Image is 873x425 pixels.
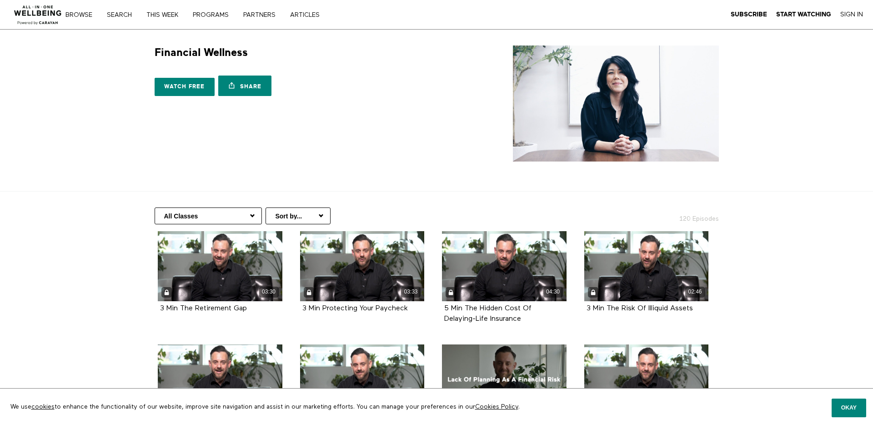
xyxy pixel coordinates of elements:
[685,287,705,297] div: 02:46
[442,344,567,415] a: 3 Min Lack Of Planning As A Financial Risk 03:31
[143,12,188,18] a: THIS WEEK
[160,305,247,312] strong: 3 Min The Retirement Gap
[158,231,282,301] a: 3 Min The Retirement Gap 03:30
[190,12,238,18] a: PROGRAMS
[587,305,693,312] a: 3 Min The Risk Of Illiquid Assets
[442,231,567,301] a: 5 Min The Hidden Cost Of Delaying-Life Insurance 04:30
[840,10,863,19] a: Sign In
[776,10,831,19] a: Start Watching
[832,399,866,417] button: Okay
[584,344,709,415] a: 3 Min The Risk Of Being Underinsured 03:28
[4,395,688,418] p: We use to enhance the functionality of our website, improve site navigation and assist in our mar...
[155,46,248,60] h1: Financial Wellness
[302,305,408,312] strong: 3 Min Protecting Your Paycheck
[444,305,532,322] a: 5 Min The Hidden Cost Of Delaying-Life Insurance
[287,12,329,18] a: ARTICLES
[302,305,408,312] a: 3 Min Protecting Your Paycheck
[62,12,102,18] a: Browse
[300,231,425,301] a: 3 Min Protecting Your Paycheck 03:33
[160,305,247,312] a: 3 Min The Retirement Gap
[475,404,518,410] a: Cookies Policy
[72,10,338,19] nav: Primary
[155,78,215,96] a: Watch free
[240,12,285,18] a: PARTNERS
[158,344,282,415] a: 3 Min The Risk Of Playing It Too Safe Financially 02:56
[622,207,724,223] h2: 120 Episodes
[731,11,767,18] strong: Subscribe
[259,287,279,297] div: 03:30
[776,11,831,18] strong: Start Watching
[218,76,271,96] a: Share
[543,287,563,297] div: 04:30
[104,12,141,18] a: Search
[401,287,421,297] div: 03:33
[31,404,55,410] a: cookies
[731,10,767,19] a: Subscribe
[300,344,425,415] a: 2 Min Understanding Financial Risk 02:17
[584,231,709,301] a: 3 Min The Risk Of Illiquid Assets 02:46
[587,305,693,312] strong: 3 Min The Risk Of Illiquid Assets
[513,46,719,162] img: Financial Wellness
